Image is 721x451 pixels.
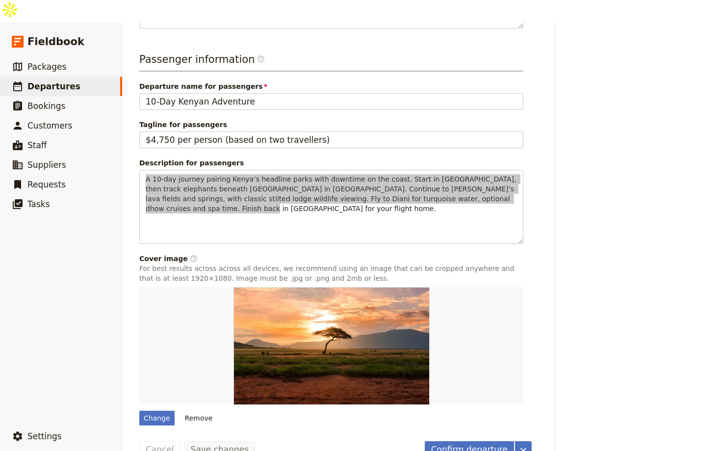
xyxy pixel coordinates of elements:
[233,287,430,405] img: https://d33jgr8dhgav85.cloudfront.net/5fbf41b41c00dd19b4789d93/68c4c2e037747a9067849fc5?Expires=1...
[139,120,523,130] span: Tagline for passengers
[190,255,198,263] span: ​
[27,160,66,170] span: Suppliers
[27,140,47,150] span: Staff
[139,254,523,264] div: Cover image
[27,81,80,91] span: Departures
[27,34,84,49] span: Fieldbook
[27,121,72,131] span: Customers
[139,158,523,168] div: Description for passengers
[257,55,265,63] span: ​
[139,132,523,148] input: Tagline for passengers
[139,52,523,72] h3: Passenger information
[27,101,65,111] span: Bookings
[257,55,265,67] span: ​
[180,411,217,425] button: Remove
[27,180,66,189] span: Requests
[146,175,518,212] span: A 10-day journey pairing Kenya’s headline parks with downtime on the coast. Start in [GEOGRAPHIC_...
[139,93,523,110] input: Departure name for passengers
[27,62,66,72] span: Packages
[27,199,50,209] span: Tasks
[139,264,523,283] p: For best results across across all devices, we recommend using an image that can be cropped anywh...
[139,411,175,425] div: Change
[27,431,62,441] span: Settings
[139,81,523,91] span: Departure name for passengers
